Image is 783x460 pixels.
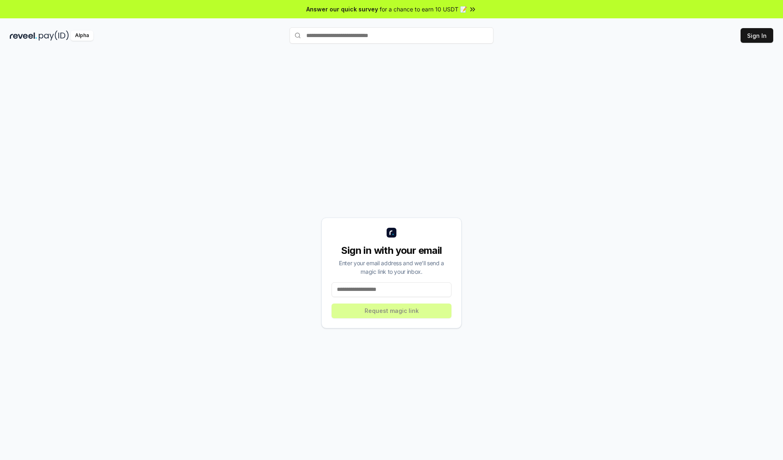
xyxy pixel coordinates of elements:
div: Sign in with your email [332,244,451,257]
img: reveel_dark [10,31,37,41]
img: pay_id [39,31,69,41]
div: Alpha [71,31,93,41]
img: logo_small [387,228,396,238]
div: Enter your email address and we’ll send a magic link to your inbox. [332,259,451,276]
span: for a chance to earn 10 USDT 📝 [380,5,467,13]
span: Answer our quick survey [306,5,378,13]
button: Sign In [741,28,773,43]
